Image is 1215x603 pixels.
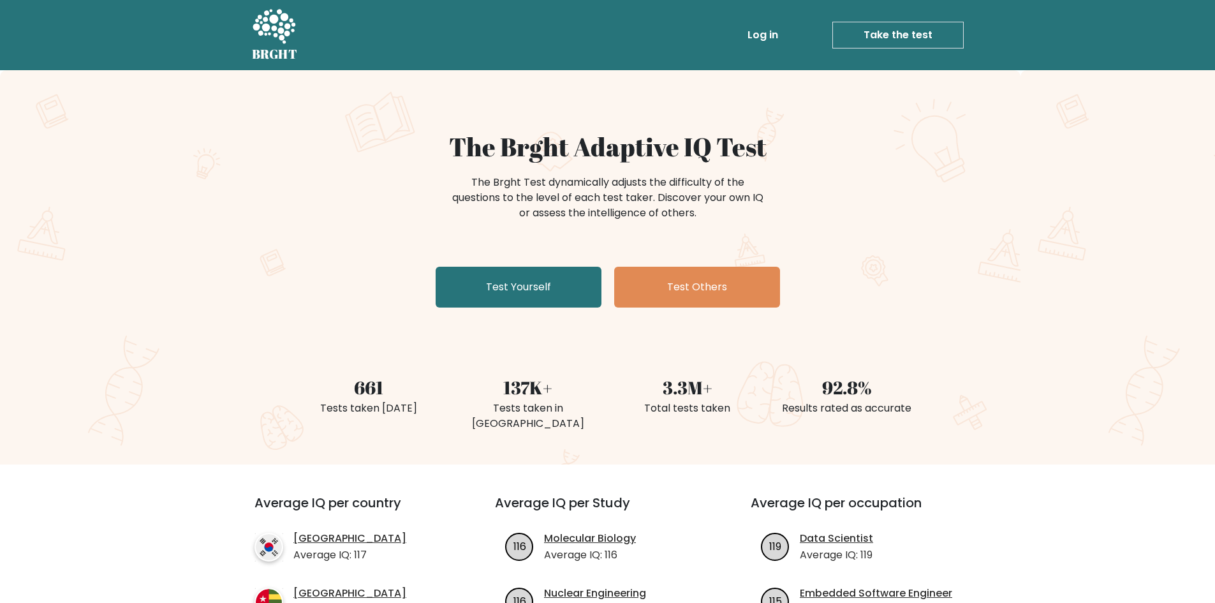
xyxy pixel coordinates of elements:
[456,374,600,401] div: 137K+
[297,374,441,401] div: 661
[769,539,781,553] text: 119
[252,5,298,65] a: BRGHT
[495,495,720,526] h3: Average IQ per Study
[614,267,780,308] a: Test Others
[252,47,298,62] h5: BRGHT
[544,531,636,546] a: Molecular Biology
[436,267,601,308] a: Test Yourself
[800,547,873,563] p: Average IQ: 119
[254,533,283,562] img: country
[293,586,406,601] a: [GEOGRAPHIC_DATA]
[544,586,646,601] a: Nuclear Engineering
[544,547,636,563] p: Average IQ: 116
[513,539,526,553] text: 116
[832,22,964,48] a: Take the test
[615,401,760,416] div: Total tests taken
[297,401,441,416] div: Tests taken [DATE]
[615,374,760,401] div: 3.3M+
[297,131,919,162] h1: The Brght Adaptive IQ Test
[293,531,406,546] a: [GEOGRAPHIC_DATA]
[775,401,919,416] div: Results rated as accurate
[775,374,919,401] div: 92.8%
[456,401,600,431] div: Tests taken in [GEOGRAPHIC_DATA]
[800,531,873,546] a: Data Scientist
[742,22,783,48] a: Log in
[751,495,976,526] h3: Average IQ per occupation
[293,547,406,563] p: Average IQ: 117
[254,495,449,526] h3: Average IQ per country
[448,175,767,221] div: The Brght Test dynamically adjusts the difficulty of the questions to the level of each test take...
[800,586,952,601] a: Embedded Software Engineer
